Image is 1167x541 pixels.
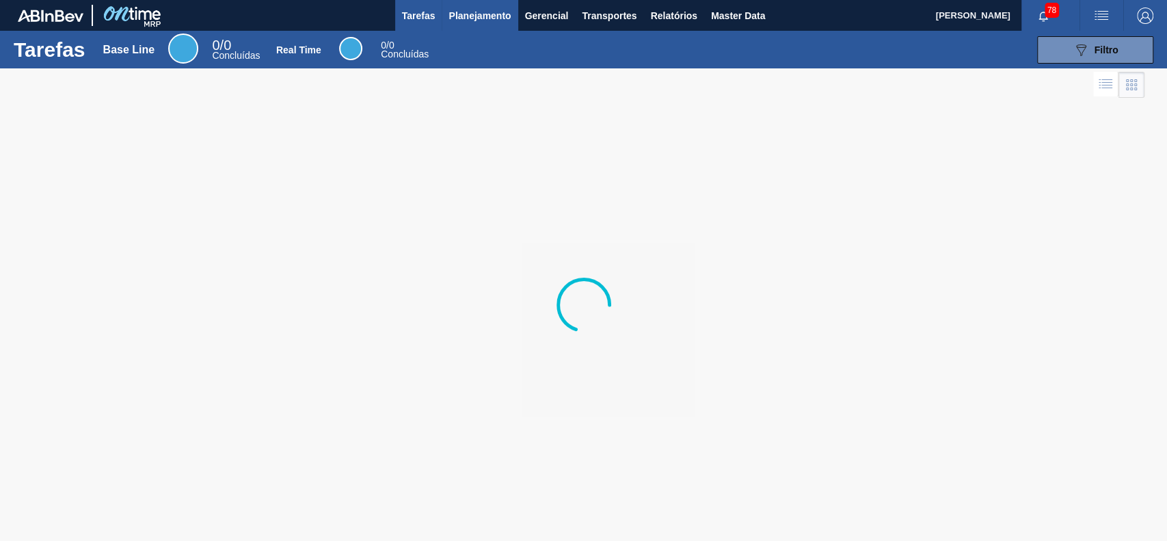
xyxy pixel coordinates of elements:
[212,50,260,61] span: Concluídas
[402,8,435,24] span: Tarefas
[448,8,511,24] span: Planejamento
[339,37,362,60] div: Real Time
[212,38,231,53] span: / 0
[18,10,83,22] img: TNhmsLtSVTkK8tSr43FrP2fwEKptu5GPRR3wAAAABJRU5ErkJggg==
[525,8,569,24] span: Gerencial
[711,8,765,24] span: Master Data
[168,34,198,64] div: Base Line
[276,44,321,55] div: Real Time
[381,40,386,51] span: 0
[582,8,636,24] span: Transportes
[1037,36,1153,64] button: Filtro
[1137,8,1153,24] img: Logout
[212,40,260,60] div: Base Line
[1021,6,1065,25] button: Notificações
[1095,44,1118,55] span: Filtro
[1045,3,1059,18] span: 78
[650,8,697,24] span: Relatórios
[381,49,429,60] span: Concluídas
[14,42,85,57] h1: Tarefas
[212,38,219,53] span: 0
[381,41,429,59] div: Real Time
[103,44,155,56] div: Base Line
[381,40,394,51] span: / 0
[1093,8,1110,24] img: userActions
